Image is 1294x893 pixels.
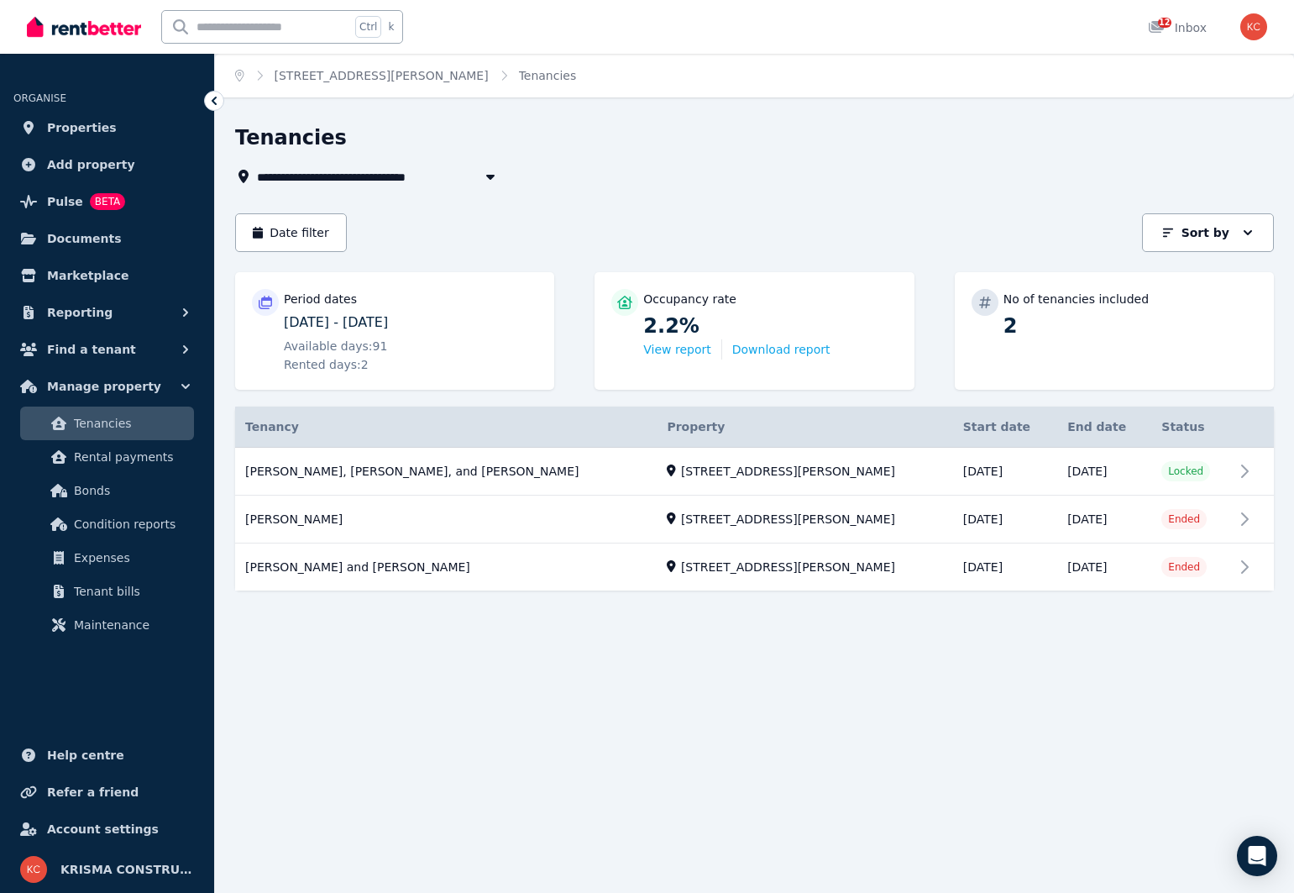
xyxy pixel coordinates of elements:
[235,124,347,151] h1: Tenancies
[235,496,1274,544] a: View details for Dene Papas
[13,222,201,255] a: Documents
[13,111,201,144] a: Properties
[60,859,194,880] span: KRISMA CONSTRUCTIONS P/L A/T IOANNIDES SUPERANNUATION FUND IOANNIDES
[355,16,381,38] span: Ctrl
[284,356,369,373] span: Rented days: 2
[13,370,201,403] button: Manage property
[953,496,1057,544] td: [DATE]
[47,265,128,286] span: Marketplace
[20,474,194,507] a: Bonds
[74,615,187,635] span: Maintenance
[245,418,299,435] span: Tenancy
[74,413,187,433] span: Tenancies
[1237,836,1277,876] div: Open Intercom Messenger
[215,54,596,97] nav: Breadcrumb
[20,440,194,474] a: Rental payments
[275,69,489,82] a: [STREET_ADDRESS][PERSON_NAME]
[47,192,83,212] span: Pulse
[1181,224,1229,241] p: Sort by
[47,819,159,839] span: Account settings
[13,185,201,218] a: PulseBETA
[74,481,187,501] span: Bonds
[13,296,201,329] button: Reporting
[13,333,201,366] button: Find a tenant
[1003,291,1149,307] p: No of tenancies included
[284,291,357,307] p: Period dates
[27,14,141,39] img: RentBetter
[643,313,897,339] p: 2.2%
[47,782,139,802] span: Refer a friend
[1057,544,1151,591] td: [DATE]
[388,20,394,34] span: k
[20,575,194,608] a: Tenant bills
[953,407,1057,448] th: Start date
[1148,19,1207,36] div: Inbox
[20,507,194,541] a: Condition reports
[47,745,124,765] span: Help centre
[13,148,201,181] a: Add property
[13,92,66,104] span: ORGANISE
[1142,213,1274,252] button: Sort by
[284,313,537,333] p: [DATE] - [DATE]
[74,581,187,601] span: Tenant bills
[13,775,201,809] a: Refer a friend
[74,447,187,467] span: Rental payments
[235,448,1274,496] a: View details for Nurcan Gemici, EMRULLAH EKINCI, and Deniz Demirel
[1158,18,1171,28] span: 12
[47,155,135,175] span: Add property
[47,229,122,249] span: Documents
[13,259,201,292] a: Marketplace
[519,67,577,84] span: Tenancies
[1057,496,1151,544] td: [DATE]
[20,856,47,883] img: KRISMA CONSTRUCTIONS P/L A/T IOANNIDES SUPERANNUATION FUND IOANNIDES
[732,341,830,358] button: Download report
[20,608,194,642] a: Maintenance
[47,302,113,323] span: Reporting
[1057,407,1151,448] th: End date
[13,738,201,772] a: Help centre
[47,376,161,397] span: Manage property
[1240,13,1267,40] img: KRISMA CONSTRUCTIONS P/L A/T IOANNIDES SUPERANNUATION FUND IOANNIDES
[284,338,387,355] span: Available days: 91
[1003,313,1257,339] p: 2
[657,407,952,448] th: Property
[235,213,347,252] button: Date filter
[235,544,1274,591] a: View details for Shiyannon Sinclair- Lind and Chelsea Borg
[20,407,194,440] a: Tenancies
[13,812,201,846] a: Account settings
[20,541,194,575] a: Expenses
[1151,407,1234,448] th: Status
[74,514,187,534] span: Condition reports
[953,544,1057,591] td: [DATE]
[643,291,736,307] p: Occupancy rate
[643,341,710,358] button: View report
[90,193,125,210] span: BETA
[74,548,187,568] span: Expenses
[47,339,136,360] span: Find a tenant
[47,118,117,138] span: Properties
